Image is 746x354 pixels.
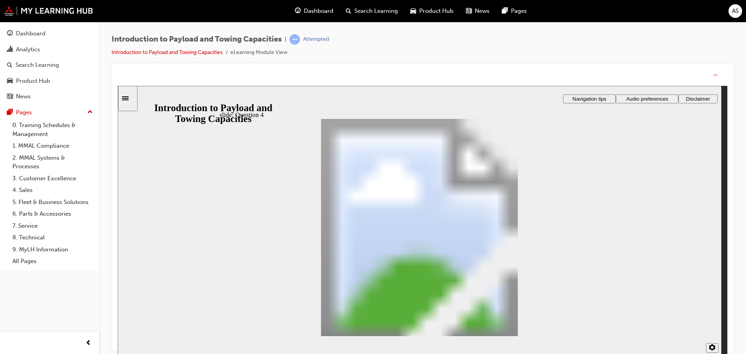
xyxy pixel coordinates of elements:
[3,25,96,105] button: DashboardAnalyticsSearch LearningProduct HubNews
[588,267,604,290] label: Zoom to fit
[502,6,508,16] span: pages-icon
[3,105,96,120] button: Pages
[508,10,550,16] span: Audio preferences
[7,78,13,85] span: car-icon
[16,77,50,85] div: Product Hub
[584,250,600,276] div: misc controls
[9,140,96,152] a: 1. MMAL Compliance
[455,10,488,16] span: Navigation tips
[7,46,13,53] span: chart-icon
[7,109,13,116] span: pages-icon
[496,3,533,19] a: pages-iconPages
[303,36,329,43] div: Attempted
[3,74,96,88] a: Product Hub
[466,6,472,16] span: news-icon
[16,29,45,38] div: Dashboard
[4,6,93,16] img: mmal
[410,6,416,16] span: car-icon
[445,9,498,17] button: Navigation tips
[295,6,301,16] span: guage-icon
[9,152,96,173] a: 2. MMAL Systems & Processes
[561,9,600,17] button: Disclaimer
[354,7,398,16] span: Search Learning
[9,173,96,185] a: 3. Customer Excellence
[9,196,96,208] a: 5. Fleet & Business Solutions
[498,9,561,17] button: Audio preferences
[112,35,282,44] span: Introduction to Payload and Towing Capacities
[230,48,288,57] li: eLearning Module View
[568,10,592,16] span: Disclaimer
[9,119,96,140] a: 0. Training Schedules & Management
[7,62,12,69] span: search-icon
[9,220,96,232] a: 7. Service
[112,49,223,56] a: Introduction to Payload and Towing Capacities
[9,244,96,256] a: 9. MyLH Information
[460,3,496,19] a: news-iconNews
[729,4,742,18] button: AS
[85,338,91,348] span: prev-icon
[588,257,601,267] button: Settings
[404,3,460,19] a: car-iconProduct Hub
[16,92,31,101] div: News
[340,3,404,19] a: search-iconSearch Learning
[87,107,93,117] span: up-icon
[3,89,96,104] a: News
[16,108,32,117] div: Pages
[289,34,300,45] span: learningRecordVerb_ATTEMPT-icon
[3,42,96,57] a: Analytics
[304,7,333,16] span: Dashboard
[346,6,351,16] span: search-icon
[16,45,40,54] div: Analytics
[732,7,739,16] span: AS
[475,7,490,16] span: News
[289,3,340,19] a: guage-iconDashboard
[3,58,96,72] a: Search Learning
[7,93,13,100] span: news-icon
[16,61,59,70] div: Search Learning
[419,7,453,16] span: Product Hub
[285,35,286,44] span: |
[7,30,13,37] span: guage-icon
[9,184,96,196] a: 4. Sales
[3,26,96,41] a: Dashboard
[9,255,96,267] a: All Pages
[9,208,96,220] a: 6. Parts & Accessories
[9,232,96,244] a: 8. Technical
[511,7,527,16] span: Pages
